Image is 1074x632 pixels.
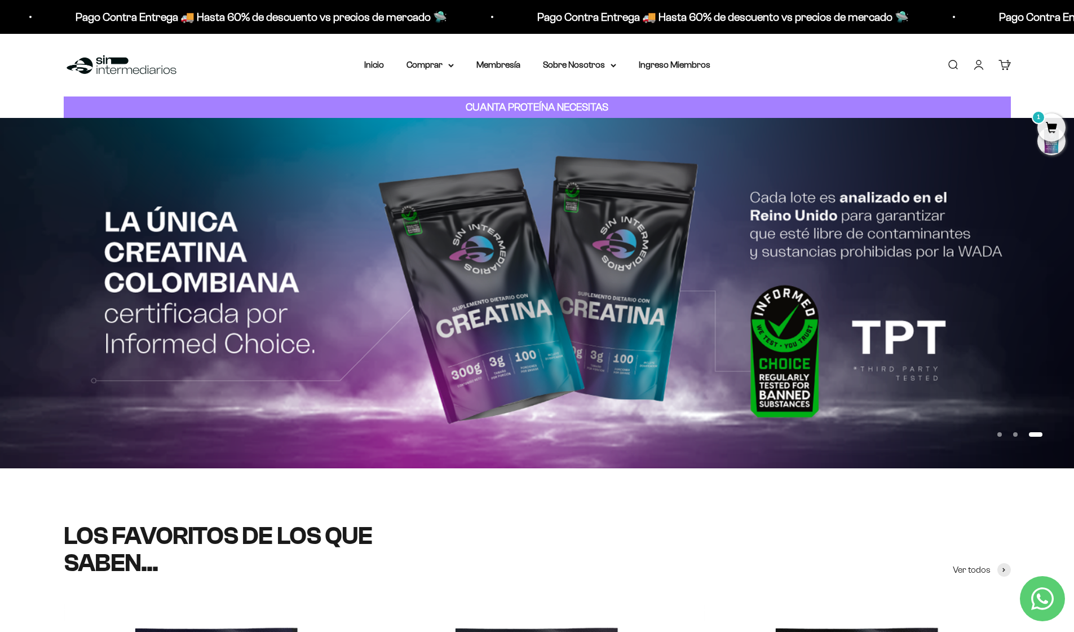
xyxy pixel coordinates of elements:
[953,563,1011,577] a: Ver todos
[466,101,608,113] strong: CUANTA PROTEÍNA NECESITAS
[476,60,520,69] a: Membresía
[406,58,454,72] summary: Comprar
[1006,56,1009,71] div: 1
[45,8,417,26] p: Pago Contra Entrega 🚚 Hasta 60% de descuento vs precios de mercado 🛸
[507,8,878,26] p: Pago Contra Entrega 🚚 Hasta 60% de descuento vs precios de mercado 🛸
[639,60,710,69] a: Ingreso Miembros
[543,58,616,72] summary: Sobre Nosotros
[1032,111,1045,124] mark: 1
[998,59,1011,71] a: 1
[953,563,991,577] span: Ver todos
[364,60,384,69] a: Inicio
[64,549,458,577] split-lines: LOS FAVORITOS DE LOS QUE SABEN...
[1037,122,1066,135] a: 1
